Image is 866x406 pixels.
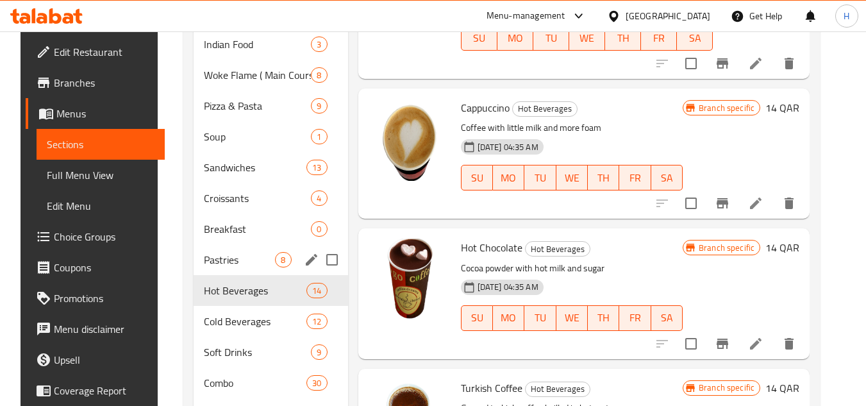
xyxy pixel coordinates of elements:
button: MO [497,25,533,51]
span: SU [467,29,492,47]
span: Sandwiches [204,160,306,175]
div: Hot Beverages14 [194,275,347,306]
span: 13 [307,162,326,174]
span: 9 [312,346,326,359]
span: MO [498,309,519,327]
button: SU [461,165,493,190]
span: Sections [47,137,155,152]
span: 4 [312,192,326,205]
a: Edit Menu [37,190,165,221]
span: Cold Beverages [204,314,306,329]
button: SU [461,25,497,51]
span: 12 [307,316,326,328]
button: MO [493,305,524,331]
span: Breakfast [204,221,311,237]
button: Branch-specific-item [707,48,738,79]
div: items [306,314,327,329]
span: Menus [56,106,155,121]
button: TU [533,25,569,51]
span: TH [593,309,614,327]
span: TU [538,29,564,47]
button: FR [619,305,651,331]
button: WE [569,25,605,51]
div: Indian Food3 [194,29,347,60]
h6: 14 QAR [765,99,799,117]
span: MO [503,29,528,47]
h6: 14 QAR [765,379,799,397]
div: items [311,344,327,360]
span: Branch specific [694,382,760,394]
a: Upsell [26,344,165,375]
span: FR [624,309,645,327]
a: Coupons [26,252,165,283]
a: Branches [26,67,165,98]
span: 8 [312,69,326,81]
div: Breakfast0 [194,214,347,244]
span: Hot Beverages [204,283,306,298]
div: Menu-management [487,8,565,24]
a: Edit menu item [748,196,763,211]
span: H [844,9,849,23]
div: Pizza & Pasta9 [194,90,347,121]
div: items [311,98,327,114]
span: Hot Chocolate [461,238,522,257]
div: items [311,37,327,52]
button: FR [619,165,651,190]
a: Promotions [26,283,165,314]
span: TH [593,169,614,187]
span: TU [529,169,551,187]
span: Croissants [204,190,311,206]
span: SA [656,309,678,327]
button: TH [588,305,619,331]
span: Turkish Coffee [461,378,522,398]
span: Menu disclaimer [54,321,155,337]
span: Cappuccino [461,98,510,117]
span: Select to update [678,50,704,77]
span: Pizza & Pasta [204,98,311,114]
span: Promotions [54,291,155,306]
button: delete [774,48,804,79]
span: SU [467,169,488,187]
a: Menu disclaimer [26,314,165,344]
div: items [311,190,327,206]
button: SA [677,25,713,51]
span: SU [467,309,488,327]
div: items [306,375,327,391]
div: Sandwiches13 [194,152,347,183]
button: delete [774,328,804,359]
button: delete [774,188,804,219]
span: Branches [54,75,155,90]
div: Combo30 [194,368,347,398]
button: WE [556,165,588,190]
span: Select to update [678,190,704,217]
span: Woke Flame ( Main Course ) [204,67,311,83]
span: WE [562,169,583,187]
span: Combo [204,375,306,391]
div: items [311,129,327,144]
span: TH [610,29,636,47]
span: Upsell [54,352,155,368]
div: Soup [204,129,311,144]
span: Indian Food [204,37,311,52]
button: TH [588,165,619,190]
a: Edit Restaurant [26,37,165,67]
div: items [311,67,327,83]
span: Choice Groups [54,229,155,244]
span: 8 [276,254,290,266]
div: items [306,160,327,175]
button: edit [302,250,321,269]
div: Pastries8edit [194,244,347,275]
img: Hot Chocolate [369,239,451,321]
h6: 14 QAR [765,239,799,257]
div: Cold Beverages12 [194,306,347,337]
span: 30 [307,377,326,389]
span: TU [529,309,551,327]
span: 0 [312,223,326,235]
div: items [275,252,291,267]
